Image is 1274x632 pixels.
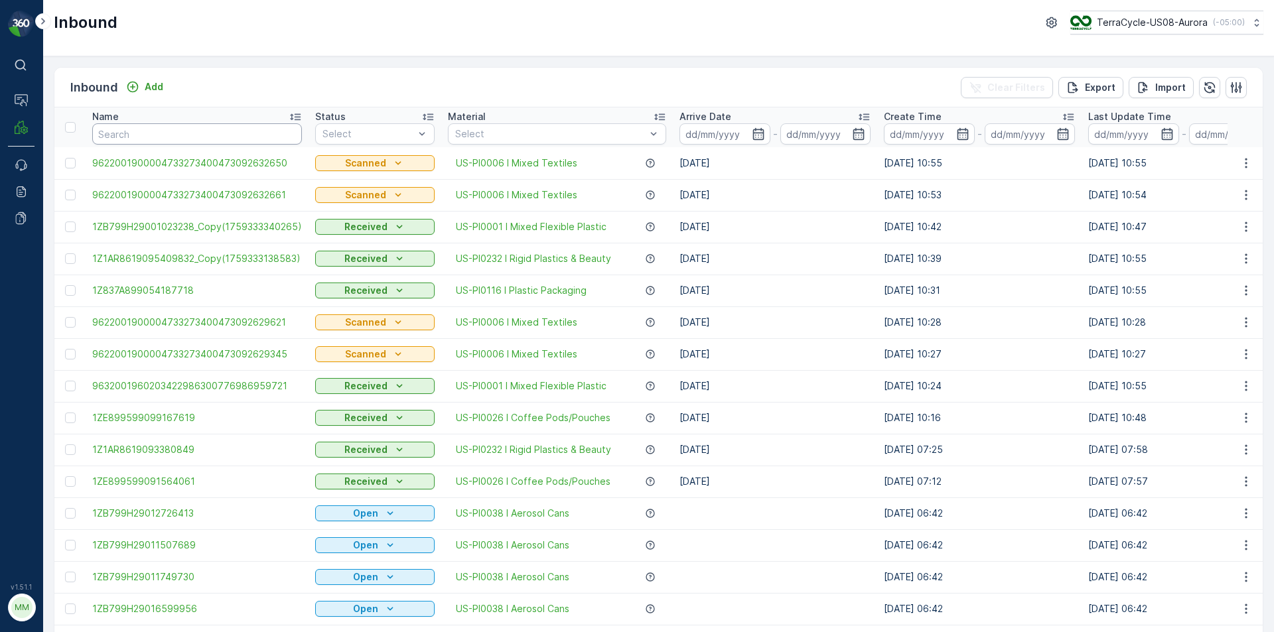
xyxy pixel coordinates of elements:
[8,11,35,37] img: logo
[65,158,76,168] div: Toggle Row Selected
[92,188,302,202] a: 9622001900004733273400473092632661
[92,475,302,488] a: 1ZE899599091564061
[884,110,942,123] p: Create Time
[877,466,1082,497] td: [DATE] 07:12
[315,314,435,330] button: Scanned
[92,379,302,393] span: 9632001960203422986300776986959721
[456,538,569,552] a: US-PI0038 I Aerosol Cans
[11,597,33,618] div: MM
[315,537,435,553] button: Open
[448,110,486,123] p: Material
[315,378,435,394] button: Received
[92,602,302,615] a: 1ZB799H29016599956
[92,316,302,329] span: 9622001900004733273400473092629621
[65,253,76,264] div: Toggle Row Selected
[8,594,35,621] button: MM
[977,126,982,142] p: -
[92,538,302,552] span: 1ZB799H29011507689
[1058,77,1123,98] button: Export
[673,211,877,243] td: [DATE]
[315,110,346,123] p: Status
[345,348,386,361] p: Scanned
[877,561,1082,593] td: [DATE] 06:42
[315,410,435,426] button: Received
[1085,81,1115,94] p: Export
[65,221,76,232] div: Toggle Row Selected
[344,411,388,424] p: Received
[145,80,163,94] p: Add
[877,306,1082,338] td: [DATE] 10:28
[353,538,378,552] p: Open
[353,570,378,584] p: Open
[679,123,770,145] input: dd/mm/yyyy
[92,220,302,233] a: 1ZB799H29001023238_Copy(1759333340265)
[1088,123,1179,145] input: dd/mm/yyyy
[877,275,1082,306] td: [DATE] 10:31
[673,466,877,497] td: [DATE]
[455,127,646,141] p: Select
[121,79,169,95] button: Add
[315,474,435,489] button: Received
[673,370,877,402] td: [DATE]
[70,78,118,97] p: Inbound
[456,316,577,329] a: US-PI0006 I Mixed Textiles
[344,252,388,265] p: Received
[92,411,302,424] span: 1ZE899599099167619
[92,507,302,520] span: 1ZB799H29012726413
[673,243,877,275] td: [DATE]
[456,188,577,202] a: US-PI0006 I Mixed Textiles
[877,211,1082,243] td: [DATE] 10:42
[1213,17,1245,28] p: ( -05:00 )
[1155,81,1186,94] p: Import
[344,443,388,456] p: Received
[65,603,76,614] div: Toggle Row Selected
[65,285,76,296] div: Toggle Row Selected
[92,110,119,123] p: Name
[877,497,1082,529] td: [DATE] 06:42
[456,570,569,584] a: US-PI0038 I Aerosol Cans
[353,507,378,520] p: Open
[877,147,1082,179] td: [DATE] 10:55
[456,443,611,456] span: US-PI0232 I Rigid Plastics & Beauty
[884,123,975,145] input: dd/mm/yyyy
[92,123,302,145] input: Search
[315,219,435,235] button: Received
[877,338,1082,370] td: [DATE] 10:27
[353,602,378,615] p: Open
[65,190,76,200] div: Toggle Row Selected
[673,179,877,211] td: [DATE]
[456,157,577,170] a: US-PI0006 I Mixed Textiles
[456,602,569,615] a: US-PI0038 I Aerosol Cans
[456,507,569,520] a: US-PI0038 I Aerosol Cans
[92,570,302,584] span: 1ZB799H29011749730
[65,572,76,582] div: Toggle Row Selected
[65,349,76,359] div: Toggle Row Selected
[773,126,778,142] p: -
[456,475,610,488] span: US-PI0026 I Coffee Pods/Pouches
[456,284,587,297] span: US-PI0116 I Plastic Packaging
[65,508,76,519] div: Toggle Row Selected
[456,379,606,393] a: US-PI0001 I Mixed Flexible Plastic
[877,434,1082,466] td: [DATE] 07:25
[315,346,435,362] button: Scanned
[8,583,35,591] span: v 1.51.1
[673,275,877,306] td: [DATE]
[1070,11,1263,34] button: TerraCycle-US08-Aurora(-05:00)
[961,77,1053,98] button: Clear Filters
[65,444,76,455] div: Toggle Row Selected
[1182,126,1186,142] p: -
[679,110,731,123] p: Arrive Date
[92,348,302,361] span: 9622001900004733273400473092629345
[344,284,388,297] p: Received
[345,188,386,202] p: Scanned
[1097,16,1208,29] p: TerraCycle-US08-Aurora
[1129,77,1194,98] button: Import
[92,284,302,297] a: 1Z837A899054187718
